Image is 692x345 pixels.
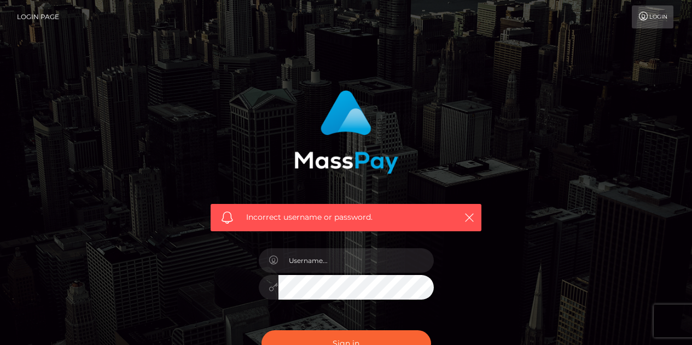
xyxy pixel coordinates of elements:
[632,5,673,28] a: Login
[278,248,434,273] input: Username...
[17,5,59,28] a: Login Page
[294,90,398,174] img: MassPay Login
[246,212,446,223] span: Incorrect username or password.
